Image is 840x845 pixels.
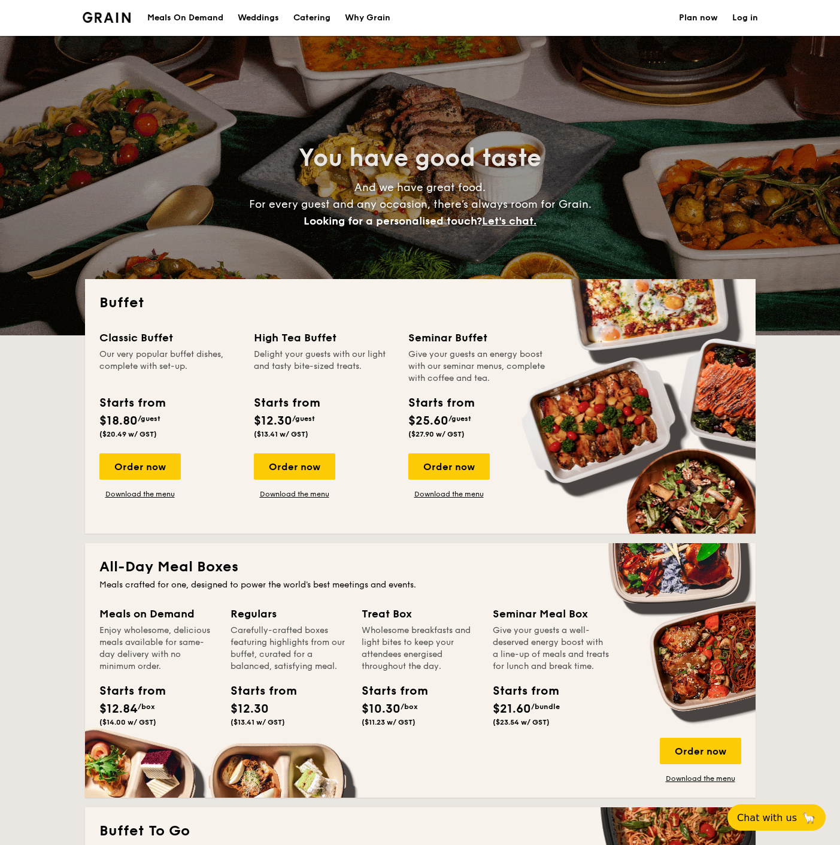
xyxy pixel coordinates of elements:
[231,702,269,716] span: $12.30
[362,718,416,726] span: ($11.23 w/ GST)
[99,430,157,438] span: ($20.49 w/ GST)
[802,811,816,825] span: 🦙
[254,349,394,384] div: Delight your guests with our light and tasty bite-sized treats.
[231,625,347,673] div: Carefully-crafted boxes featuring highlights from our buffet, curated for a balanced, satisfying ...
[83,12,131,23] a: Logotype
[362,605,478,622] div: Treat Box
[362,682,416,700] div: Starts from
[362,702,401,716] span: $10.30
[737,812,797,823] span: Chat with us
[408,414,448,428] span: $25.60
[99,414,138,428] span: $18.80
[254,329,394,346] div: High Tea Buffet
[99,625,216,673] div: Enjoy wholesome, delicious meals available for same-day delivery with no minimum order.
[99,605,216,622] div: Meals on Demand
[493,605,609,622] div: Seminar Meal Box
[99,394,165,412] div: Starts from
[660,774,741,783] a: Download the menu
[99,702,138,716] span: $12.84
[231,605,347,622] div: Regulars
[254,430,308,438] span: ($13.41 w/ GST)
[254,394,319,412] div: Starts from
[448,414,471,423] span: /guest
[99,682,153,700] div: Starts from
[292,414,315,423] span: /guest
[99,558,741,577] h2: All-Day Meal Boxes
[138,414,160,423] span: /guest
[99,293,741,313] h2: Buffet
[493,702,531,716] span: $21.60
[99,453,181,480] div: Order now
[99,329,239,346] div: Classic Buffet
[299,144,541,172] span: You have good taste
[254,489,335,499] a: Download the menu
[99,718,156,726] span: ($14.00 w/ GST)
[99,579,741,591] div: Meals crafted for one, designed to power the world's best meetings and events.
[83,12,131,23] img: Grain
[408,329,548,346] div: Seminar Buffet
[408,349,548,384] div: Give your guests an energy boost with our seminar menus, complete with coffee and tea.
[493,625,609,673] div: Give your guests a well-deserved energy boost with a line-up of meals and treats for lunch and br...
[493,718,550,726] span: ($23.54 w/ GST)
[531,702,560,711] span: /bundle
[231,682,284,700] div: Starts from
[99,349,239,384] div: Our very popular buffet dishes, complete with set-up.
[99,822,741,841] h2: Buffet To Go
[660,738,741,764] div: Order now
[408,394,474,412] div: Starts from
[408,430,465,438] span: ($27.90 w/ GST)
[254,414,292,428] span: $12.30
[99,489,181,499] a: Download the menu
[304,214,482,228] span: Looking for a personalised touch?
[401,702,418,711] span: /box
[231,718,285,726] span: ($13.41 w/ GST)
[362,625,478,673] div: Wholesome breakfasts and light bites to keep your attendees energised throughout the day.
[408,489,490,499] a: Download the menu
[482,214,536,228] span: Let's chat.
[408,453,490,480] div: Order now
[727,804,826,831] button: Chat with us🦙
[249,181,592,228] span: And we have great food. For every guest and any occasion, there’s always room for Grain.
[254,453,335,480] div: Order now
[493,682,547,700] div: Starts from
[138,702,155,711] span: /box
